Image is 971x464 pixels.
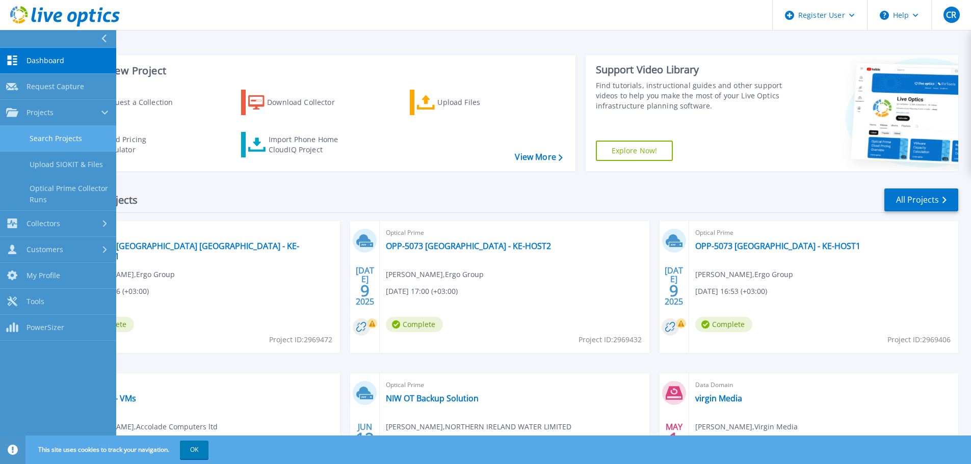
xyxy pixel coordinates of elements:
span: Optical Prime [77,379,334,391]
span: Request Capture [27,82,84,91]
a: Request a Collection [72,90,186,115]
span: Collectors [27,219,60,228]
a: All Projects [884,188,958,211]
a: OPP-5073 [GEOGRAPHIC_DATA] - KE-HOST2 [386,241,551,251]
h3: Start a New Project [72,65,562,76]
span: Optical Prime [77,227,334,238]
a: OPP-5073 [GEOGRAPHIC_DATA] - KE-HOST1 [695,241,860,251]
span: [DATE] 16:53 (+03:00) [695,286,767,297]
span: Project ID: 2969472 [269,334,332,345]
a: NIW OT Backup Solution [386,393,479,403]
span: PowerSizer [27,323,64,332]
div: [DATE] 2025 [355,267,375,305]
span: Data Domain [695,379,952,391]
a: View More [515,152,562,162]
button: OK [180,441,208,459]
span: Optical Prime [386,379,643,391]
span: [PERSON_NAME] , Accolade Computers ltd [77,421,218,432]
span: Tools [27,297,44,306]
div: [DATE] 2025 [664,267,684,305]
span: 9 [360,286,370,295]
a: Upload Files [410,90,523,115]
span: 9 [669,286,678,295]
span: [PERSON_NAME] , Ergo Group [695,269,793,280]
span: 1 [669,434,678,443]
span: CR [946,11,956,19]
span: [PERSON_NAME] , Ergo Group [77,269,175,280]
span: [PERSON_NAME] , Virgin Media [695,421,798,432]
span: Complete [695,317,752,332]
a: virgin Media [695,393,742,403]
a: Download Collector [241,90,355,115]
div: Import Phone Home CloudIQ Project [269,134,348,155]
span: This site uses cookies to track your navigation. [28,441,208,459]
span: Projects [27,108,54,117]
div: Upload Files [437,92,519,113]
a: Cloud Pricing Calculator [72,132,186,157]
span: Customers [27,245,63,254]
div: Support Video Library [596,63,786,76]
span: [PERSON_NAME] , Ergo Group [386,269,484,280]
a: OPP-5073 [GEOGRAPHIC_DATA] [GEOGRAPHIC_DATA] - KE-SCCMDP01 [77,241,334,261]
span: Project ID: 2969432 [579,334,642,345]
span: Dashboard [27,56,64,65]
a: Explore Now! [596,141,673,161]
div: Find tutorials, instructional guides and other support videos to help you make the most of your L... [596,80,786,111]
span: [PERSON_NAME] , NORTHERN IRELAND WATER LIMITED [386,421,571,432]
div: Request a Collection [101,92,183,113]
div: Cloud Pricing Calculator [100,134,181,155]
div: MAY 2025 [664,420,684,457]
div: Download Collector [267,92,349,113]
span: [DATE] 17:00 (+03:00) [386,286,458,297]
span: Optical Prime [695,227,952,238]
span: My Profile [27,271,60,280]
div: JUN 2025 [355,420,375,457]
span: Optical Prime [386,227,643,238]
span: 12 [356,434,374,443]
span: Complete [386,317,443,332]
span: Project ID: 2969406 [887,334,951,345]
